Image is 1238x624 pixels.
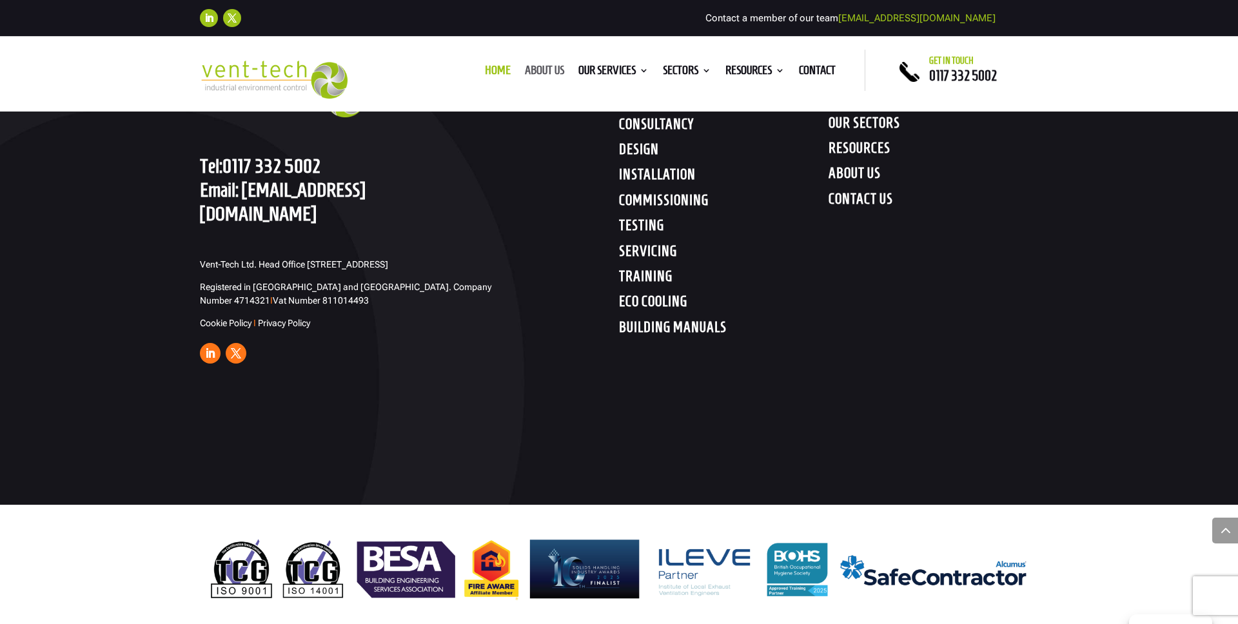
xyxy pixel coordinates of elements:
[619,217,829,240] h4: TESTING
[619,242,829,266] h4: SERVICING
[829,114,1038,137] h4: OUR SECTORS
[200,155,320,177] a: Tel:0117 332 5002
[270,295,273,306] span: I
[253,318,256,328] span: I
[619,293,829,316] h4: ECO COOLING
[200,179,239,200] span: Email:
[223,9,241,27] a: Follow on X
[829,190,1038,213] h4: CONTACT US
[619,115,829,139] h4: CONSULTANCY
[619,191,829,215] h4: COMMISSIONING
[829,139,1038,162] h4: RESOURCES
[258,318,310,328] a: Privacy Policy
[200,282,491,306] span: Registered in [GEOGRAPHIC_DATA] and [GEOGRAPHIC_DATA]. Company Number 4714321 Vat Number 811014493
[200,531,1038,608] img: Email footer Apr 25
[619,166,829,189] h4: INSTALLATION
[663,66,711,80] a: Sectors
[838,12,996,24] a: [EMAIL_ADDRESS][DOMAIN_NAME]
[619,268,829,291] h4: TRAINING
[200,179,366,224] a: [EMAIL_ADDRESS][DOMAIN_NAME]
[200,318,251,328] a: Cookie Policy
[200,259,388,269] span: Vent-Tech Ltd. Head Office [STREET_ADDRESS]
[226,343,246,364] a: Follow on X
[929,55,974,66] span: Get in touch
[829,164,1038,188] h4: ABOUT US
[525,66,564,80] a: About us
[200,9,218,27] a: Follow on LinkedIn
[578,66,649,80] a: Our Services
[485,66,511,80] a: Home
[619,141,829,164] h4: DESIGN
[200,61,348,99] img: 2023-09-27T08_35_16.549ZVENT-TECH---Clear-background
[200,343,221,364] a: Follow on LinkedIn
[799,66,836,80] a: Contact
[200,155,222,177] span: Tel:
[929,68,997,83] a: 0117 332 5002
[725,66,785,80] a: Resources
[619,318,829,342] h4: BUILDING MANUALS
[705,12,996,24] span: Contact a member of our team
